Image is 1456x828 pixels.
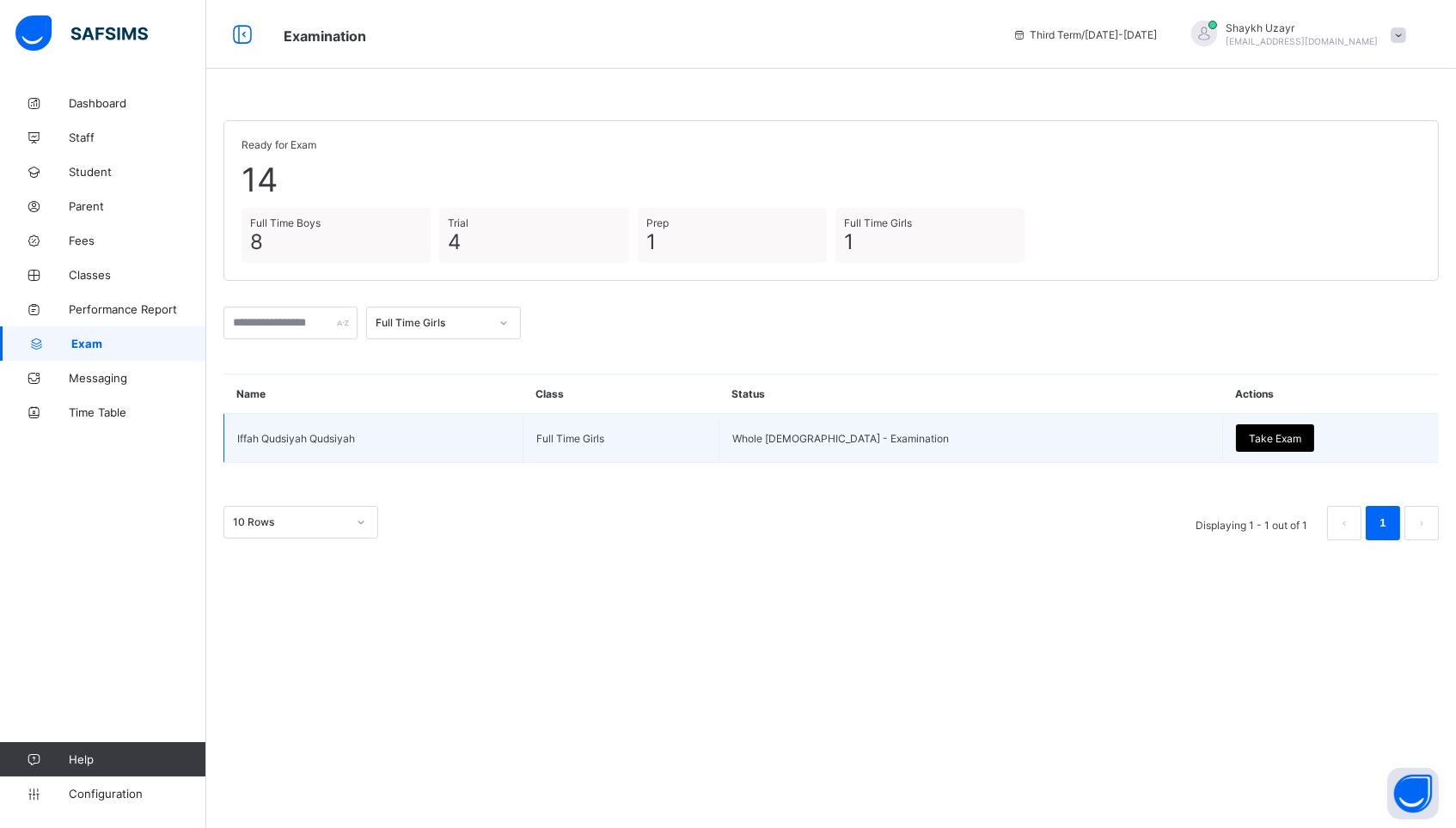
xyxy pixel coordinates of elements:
button: Open asap [1387,768,1439,819]
li: 下一页 [1404,506,1439,540]
th: Status [719,374,1222,414]
span: Fees [69,234,206,247]
span: Configuration [69,787,205,801]
img: safsims [15,15,148,52]
span: Prep [646,216,818,229]
li: Displaying 1 - 1 out of 1 [1183,506,1320,540]
span: Shaykh Uzayr [1226,21,1378,34]
span: 1 [646,229,818,254]
div: ShaykhUzayr [1174,21,1415,49]
button: next page [1404,506,1439,540]
span: Full Time Boys [250,216,422,229]
span: Classes [69,268,206,282]
span: Performance Report [69,302,206,316]
span: 4 [448,229,620,254]
span: Examination [284,27,366,45]
span: Trial [448,216,620,229]
span: Student [69,165,206,179]
span: Take Exam [1249,432,1301,445]
span: 8 [250,229,422,254]
th: Class [523,374,719,414]
span: Messaging [69,371,206,385]
td: Full Time Girls [523,414,719,463]
span: Parent [69,199,206,213]
span: Dashboard [69,96,206,110]
div: Full Time Girls [376,317,489,330]
span: Time Table [69,405,206,419]
span: Staff [69,131,206,144]
span: session/term information [1012,28,1157,41]
th: Name [224,374,523,414]
button: prev page [1327,506,1361,540]
span: Help [69,752,205,766]
span: 14 [242,160,1421,199]
a: 1 [1374,512,1391,534]
span: [EMAIL_ADDRESS][DOMAIN_NAME] [1226,36,1378,46]
span: Full Time Girls [844,216,1016,229]
td: Whole [DEMOGRAPHIC_DATA] - Examination [719,414,1222,463]
li: 1 [1366,506,1400,540]
span: 1 [844,229,1016,254]
td: Iffah Qudsiyah Qudsiyah [224,414,523,463]
span: Ready for Exam [242,138,1421,151]
div: 10 Rows [233,516,346,529]
li: 上一页 [1327,506,1361,540]
span: Exam [71,337,206,350]
th: Actions [1222,374,1439,414]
